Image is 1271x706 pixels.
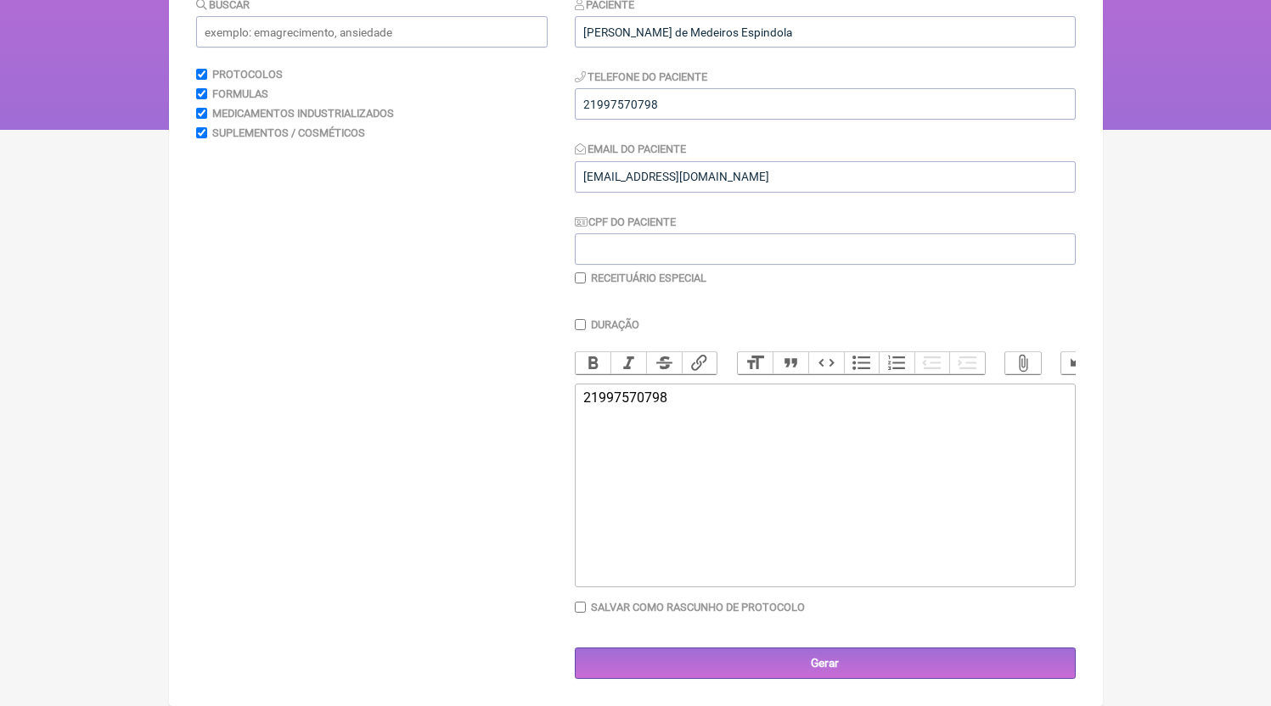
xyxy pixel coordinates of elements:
[914,352,950,374] button: Decrease Level
[212,126,365,139] label: Suplementos / Cosméticos
[212,68,283,81] label: Protocolos
[591,601,805,614] label: Salvar como rascunho de Protocolo
[196,16,548,48] input: exemplo: emagrecimento, ansiedade
[682,352,717,374] button: Link
[212,107,394,120] label: Medicamentos Industrializados
[575,70,708,83] label: Telefone do Paciente
[844,352,880,374] button: Bullets
[212,87,268,100] label: Formulas
[1005,352,1041,374] button: Attach Files
[808,352,844,374] button: Code
[591,318,639,331] label: Duração
[1061,352,1097,374] button: Undo
[575,143,687,155] label: Email do Paciente
[583,389,1066,438] div: 21997570798
[576,352,611,374] button: Bold
[949,352,985,374] button: Increase Level
[646,352,682,374] button: Strikethrough
[575,647,1076,679] input: Gerar
[610,352,646,374] button: Italic
[879,352,914,374] button: Numbers
[773,352,808,374] button: Quote
[738,352,773,374] button: Heading
[575,216,677,228] label: CPF do Paciente
[591,272,706,284] label: Receituário Especial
